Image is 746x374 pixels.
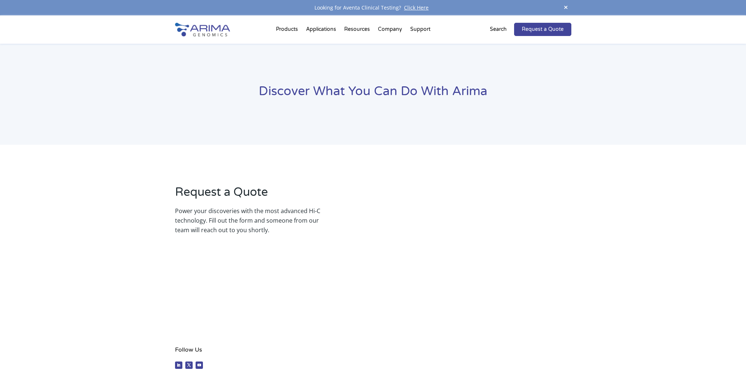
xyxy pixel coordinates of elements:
iframe: Form 1 [342,184,571,239]
p: Search [490,25,507,34]
a: Follow on X [185,362,193,369]
a: Request a Quote [514,23,571,36]
a: Click Here [401,4,432,11]
h4: Follow Us [175,345,320,360]
a: Follow on LinkedIn [175,362,182,369]
p: Power your discoveries with the most advanced Hi-C technology. Fill out the form and someone from... [175,206,320,235]
div: Looking for Aventa Clinical Testing? [175,3,571,12]
img: Arima-Genomics-logo [175,23,230,36]
a: Follow on Youtube [196,362,203,369]
h1: Discover What You Can Do With Arima [175,83,571,105]
h2: Request a Quote [175,184,320,206]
